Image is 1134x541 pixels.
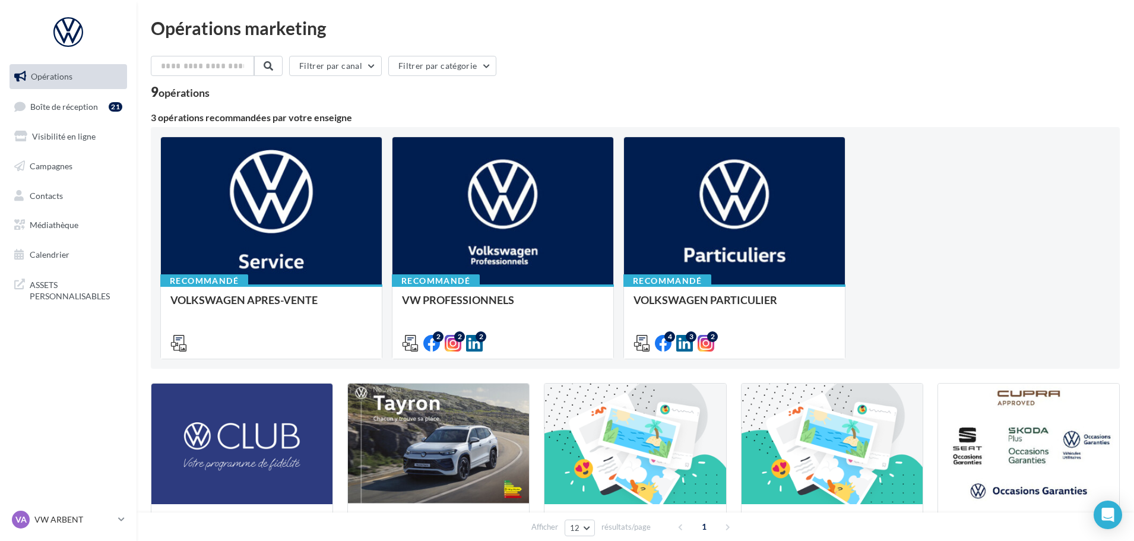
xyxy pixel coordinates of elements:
span: VOLKSWAGEN PARTICULIER [633,293,777,306]
span: ASSETS PERSONNALISABLES [30,277,122,302]
span: Opérations [31,71,72,81]
span: VW PROFESSIONNELS [402,293,514,306]
div: opérations [159,87,210,98]
a: Médiathèque [7,213,129,238]
div: Opérations marketing [151,19,1120,37]
span: Calendrier [30,249,69,260]
button: 12 [565,520,595,536]
div: 2 [433,331,444,342]
a: Calendrier [7,242,129,267]
a: Visibilité en ligne [7,124,129,149]
span: 1 [695,517,714,536]
a: Opérations [7,64,129,89]
button: Filtrer par canal [289,56,382,76]
a: Campagnes [7,154,129,179]
span: 12 [570,523,580,533]
span: résultats/page [601,521,651,533]
div: Open Intercom Messenger [1094,501,1122,529]
span: Contacts [30,190,63,200]
span: VA [15,514,27,526]
a: VA VW ARBENT [9,508,127,531]
span: Campagnes [30,161,72,171]
button: Filtrer par catégorie [388,56,496,76]
a: Boîte de réception21 [7,94,129,119]
div: 4 [664,331,675,342]
div: Recommandé [392,274,480,287]
div: Recommandé [623,274,711,287]
div: Recommandé [160,274,248,287]
div: 21 [109,102,122,112]
div: 2 [707,331,718,342]
span: Afficher [531,521,558,533]
div: 3 opérations recommandées par votre enseigne [151,113,1120,122]
span: Visibilité en ligne [32,131,96,141]
span: Médiathèque [30,220,78,230]
div: 3 [686,331,696,342]
div: 9 [151,86,210,99]
div: 2 [454,331,465,342]
p: VW ARBENT [34,514,113,526]
a: Contacts [7,184,129,208]
a: ASSETS PERSONNALISABLES [7,272,129,307]
span: VOLKSWAGEN APRES-VENTE [170,293,318,306]
span: Boîte de réception [30,101,98,111]
div: 2 [476,331,486,342]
